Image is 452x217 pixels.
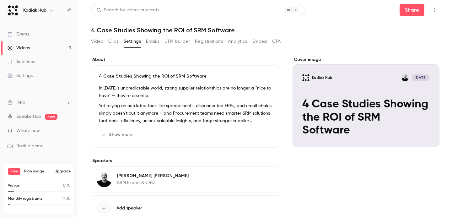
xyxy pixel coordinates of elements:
span: Free [8,168,20,175]
p: / 30 [62,196,71,202]
div: Audience [8,59,35,65]
span: Book a demo [16,143,43,149]
p: SRM Expert & CRO [117,180,189,186]
span: Plan usage [24,169,51,174]
img: Kodiak Hub [8,5,18,15]
p: [PERSON_NAME] [PERSON_NAME] [117,173,189,179]
p: / 10 [63,183,71,188]
span: 1 [62,197,63,201]
button: Upgrade [55,169,71,174]
div: Events [8,31,29,37]
button: CTA [272,36,281,46]
section: Cover image [293,57,439,147]
button: Embed [252,36,267,46]
img: Sam Jenks [97,172,112,187]
div: Videos [8,45,30,51]
div: Settings [8,73,33,79]
div: Search for videos or events [96,7,159,14]
h6: Kodiak Hub [23,7,46,14]
button: UTM builder [164,36,190,46]
button: Video [91,36,103,46]
label: About [91,57,280,63]
button: Settings [124,36,141,46]
a: SpeakerHub [16,113,41,120]
span: Help [16,99,25,106]
button: Top Bar Actions [429,5,439,15]
span: What's new [16,127,40,134]
button: Clips [108,36,119,46]
p: Yet relying on outdated tools like spreadsheets, disconnected ERPs, and email chains simply doesn... [99,102,272,125]
button: Registrations [195,36,223,46]
p: Videos [8,183,20,188]
h1: 4 Case Studies Showing the ROI of SRM Software [91,26,439,34]
div: Sam Jenks[PERSON_NAME] [PERSON_NAME]SRM Expert & CRO [91,166,280,193]
button: Analytics [228,36,247,46]
button: Show more [99,130,137,140]
p: 4 Case Studies Showing the ROI of SRM Software [99,73,272,79]
button: Share [400,4,424,16]
li: help-dropdown-opener [8,99,71,106]
span: Add speaker [116,205,142,211]
label: Cover image [293,57,439,63]
p: Monthly registrants [8,196,43,202]
label: Speakers [91,158,280,164]
span: new [45,114,57,120]
button: Emails [146,36,159,46]
span: 1 [63,184,64,187]
p: In [DATE]’s unpredictable world, strong supplier relationships are no longer a “nice to have” — t... [99,84,272,100]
